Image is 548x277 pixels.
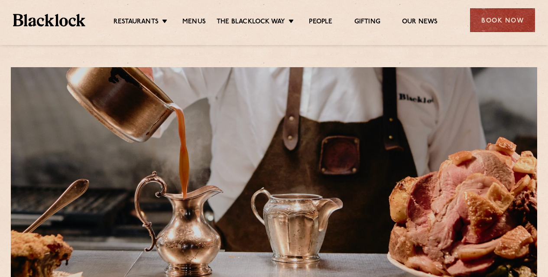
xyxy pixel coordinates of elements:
a: Restaurants [113,18,159,27]
a: People [309,18,332,27]
a: The Blacklock Way [217,18,285,27]
div: Book Now [470,8,535,32]
a: Gifting [354,18,380,27]
img: BL_Textured_Logo-footer-cropped.svg [13,14,85,26]
a: Menus [182,18,206,27]
a: Our News [402,18,438,27]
